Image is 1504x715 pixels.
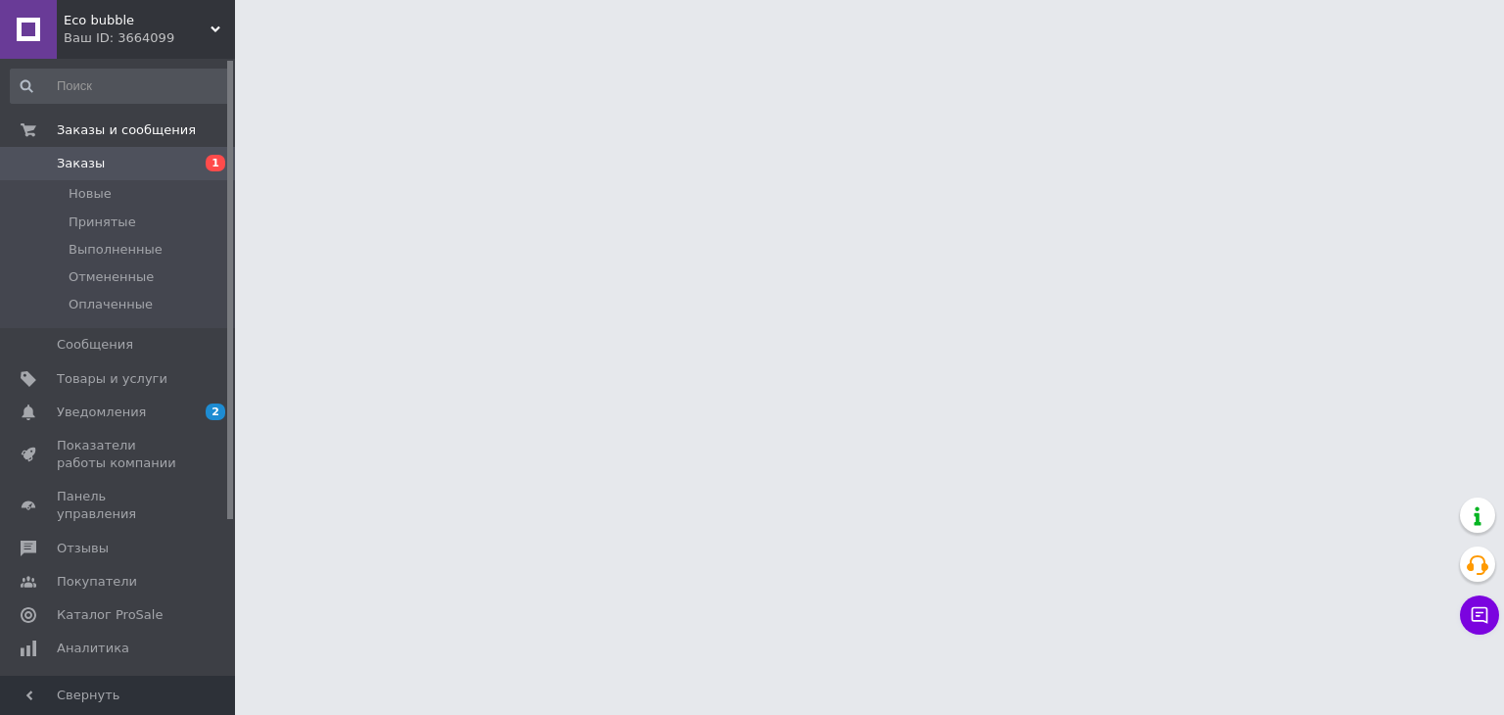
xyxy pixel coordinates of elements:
span: Показатели работы компании [57,437,181,472]
span: Инструменты вебмастера и SEO [57,673,181,708]
span: Покупатели [57,573,137,591]
span: Сообщения [57,336,133,354]
span: Товары и услуги [57,370,167,388]
span: Принятые [69,214,136,231]
span: Выполненные [69,241,163,259]
input: Поиск [10,69,231,104]
span: Уведомления [57,404,146,421]
span: 2 [206,404,225,420]
span: Каталог ProSale [57,606,163,624]
span: Оплаченные [69,296,153,313]
span: Eco bubble [64,12,211,29]
span: Панель управления [57,488,181,523]
span: Новые [69,185,112,203]
span: Отзывы [57,540,109,557]
span: Заказы [57,155,105,172]
span: 1 [206,155,225,171]
span: Аналитика [57,640,129,657]
button: Чат с покупателем [1460,596,1499,635]
span: Отмененные [69,268,154,286]
span: Заказы и сообщения [57,121,196,139]
div: Ваш ID: 3664099 [64,29,235,47]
